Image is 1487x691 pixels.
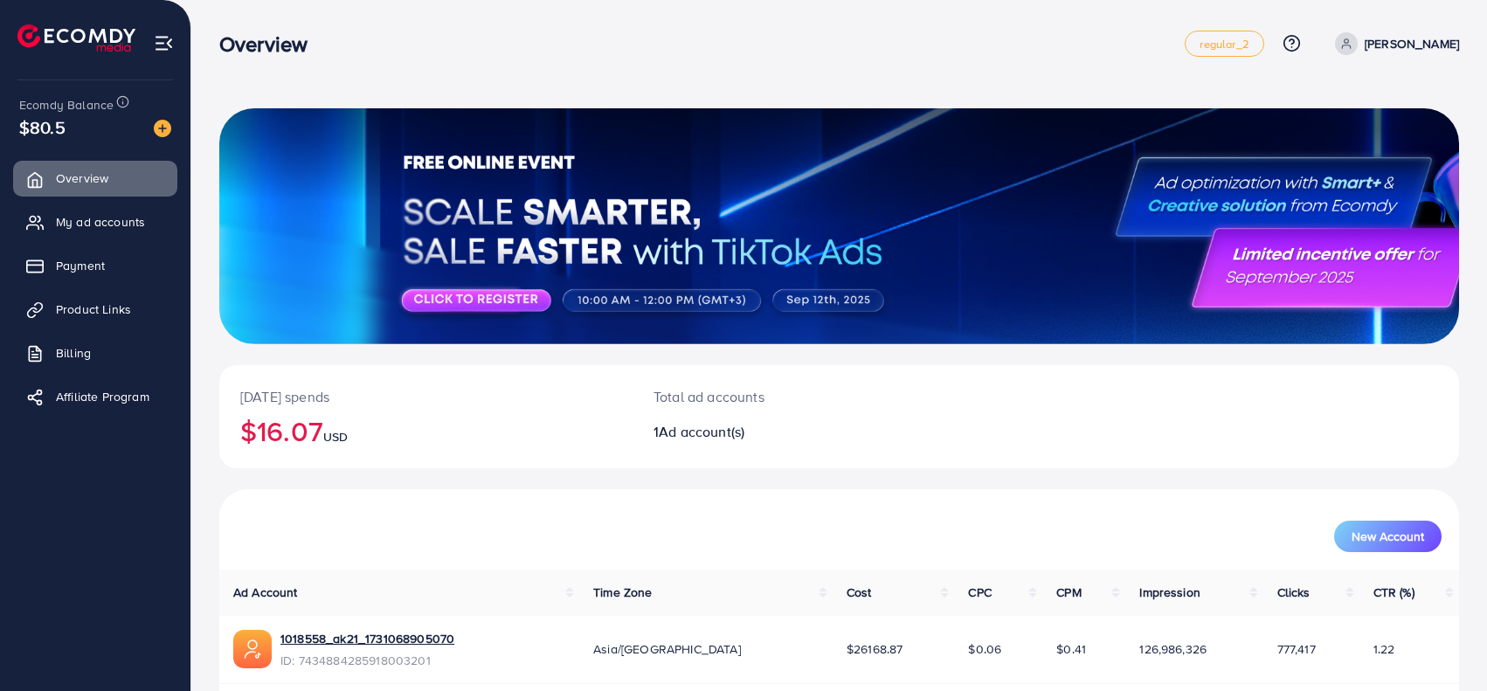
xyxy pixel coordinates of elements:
[13,204,177,239] a: My ad accounts
[654,386,922,407] p: Total ad accounts
[13,161,177,196] a: Overview
[1328,32,1459,55] a: [PERSON_NAME]
[233,584,298,601] span: Ad Account
[1185,31,1263,57] a: regular_2
[280,630,454,647] a: 1018558_ak21_1731068905070
[17,24,135,52] img: logo
[1277,584,1311,601] span: Clicks
[1139,584,1200,601] span: Impression
[13,248,177,283] a: Payment
[56,213,145,231] span: My ad accounts
[56,257,105,274] span: Payment
[654,424,922,440] h2: 1
[847,584,872,601] span: Cost
[1277,640,1316,658] span: 777,417
[19,96,114,114] span: Ecomdy Balance
[56,169,108,187] span: Overview
[19,114,66,140] span: $80.5
[13,335,177,370] a: Billing
[1352,530,1424,542] span: New Account
[968,584,991,601] span: CPC
[1056,584,1081,601] span: CPM
[154,33,174,53] img: menu
[593,640,741,658] span: Asia/[GEOGRAPHIC_DATA]
[240,386,612,407] p: [DATE] spends
[659,422,744,441] span: Ad account(s)
[1200,38,1248,50] span: regular_2
[1373,640,1395,658] span: 1.22
[233,630,272,668] img: ic-ads-acc.e4c84228.svg
[593,584,652,601] span: Time Zone
[240,414,612,447] h2: $16.07
[1056,640,1086,658] span: $0.41
[280,652,454,669] span: ID: 7434884285918003201
[56,301,131,318] span: Product Links
[968,640,1001,658] span: $0.06
[154,120,171,137] img: image
[323,428,348,446] span: USD
[1365,33,1459,54] p: [PERSON_NAME]
[56,388,149,405] span: Affiliate Program
[13,292,177,327] a: Product Links
[1334,521,1442,552] button: New Account
[56,344,91,362] span: Billing
[847,640,903,658] span: $26168.87
[1373,584,1414,601] span: CTR (%)
[1139,640,1207,658] span: 126,986,326
[13,379,177,414] a: Affiliate Program
[219,31,322,57] h3: Overview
